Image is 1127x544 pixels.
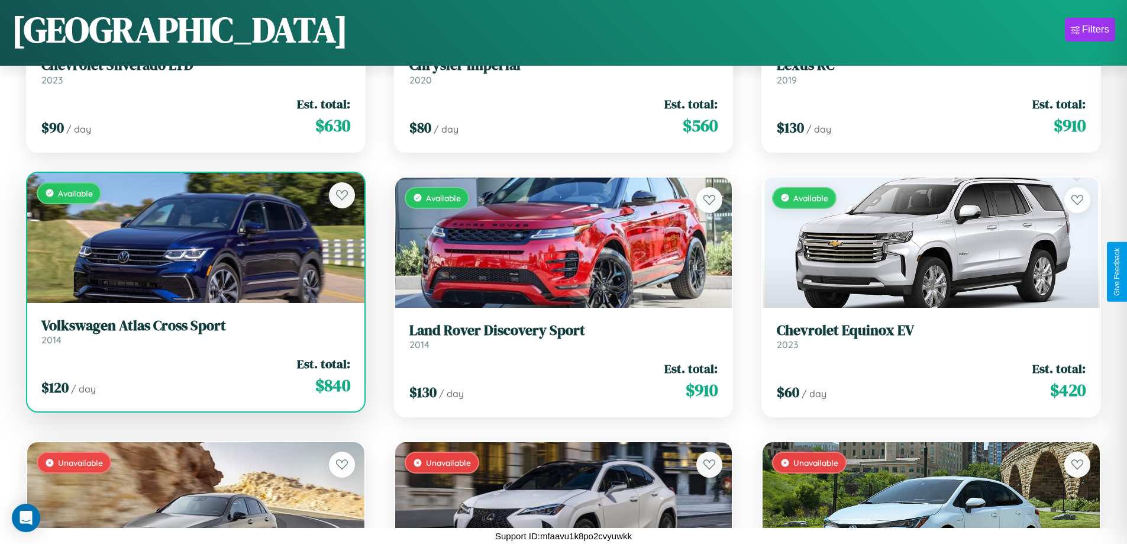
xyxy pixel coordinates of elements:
[41,74,63,86] span: 2023
[58,458,103,468] span: Unavailable
[777,382,799,402] span: $ 60
[426,458,471,468] span: Unavailable
[777,322,1086,339] h3: Chevrolet Equinox EV
[664,95,718,112] span: Est. total:
[1113,248,1121,296] div: Give Feedback
[1065,18,1115,41] button: Filters
[409,74,432,86] span: 2020
[777,57,1086,74] h3: Lexus RC
[41,378,69,397] span: $ 120
[41,118,64,137] span: $ 90
[12,5,348,54] h1: [GEOGRAPHIC_DATA]
[495,528,632,544] p: Support ID: mfaavu1k8po2cvyuwkk
[409,339,430,350] span: 2014
[439,388,464,400] span: / day
[777,322,1086,351] a: Chevrolet Equinox EV2023
[777,339,798,350] span: 2023
[793,193,828,203] span: Available
[409,118,431,137] span: $ 80
[41,57,350,86] a: Chevrolet Silverado LTD2023
[58,188,93,198] span: Available
[426,193,461,203] span: Available
[409,382,437,402] span: $ 130
[683,114,718,137] span: $ 560
[41,317,350,346] a: Volkswagen Atlas Cross Sport2014
[777,118,804,137] span: $ 130
[664,360,718,377] span: Est. total:
[434,123,458,135] span: / day
[66,123,91,135] span: / day
[12,504,40,532] div: Open Intercom Messenger
[1032,95,1086,112] span: Est. total:
[409,57,718,74] h3: Chrysler Imperial
[802,388,826,400] span: / day
[41,334,62,346] span: 2014
[41,57,350,74] h3: Chevrolet Silverado LTD
[806,123,831,135] span: / day
[1032,360,1086,377] span: Est. total:
[315,114,350,137] span: $ 630
[297,95,350,112] span: Est. total:
[71,383,96,395] span: / day
[41,317,350,334] h3: Volkswagen Atlas Cross Sport
[297,355,350,372] span: Est. total:
[686,378,718,402] span: $ 910
[1054,114,1086,137] span: $ 910
[409,322,718,351] a: Land Rover Discovery Sport2014
[1050,378,1086,402] span: $ 420
[777,74,797,86] span: 2019
[315,374,350,397] span: $ 840
[409,57,718,86] a: Chrysler Imperial2020
[777,57,1086,86] a: Lexus RC2019
[1082,24,1109,36] div: Filters
[793,458,838,468] span: Unavailable
[409,322,718,339] h3: Land Rover Discovery Sport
